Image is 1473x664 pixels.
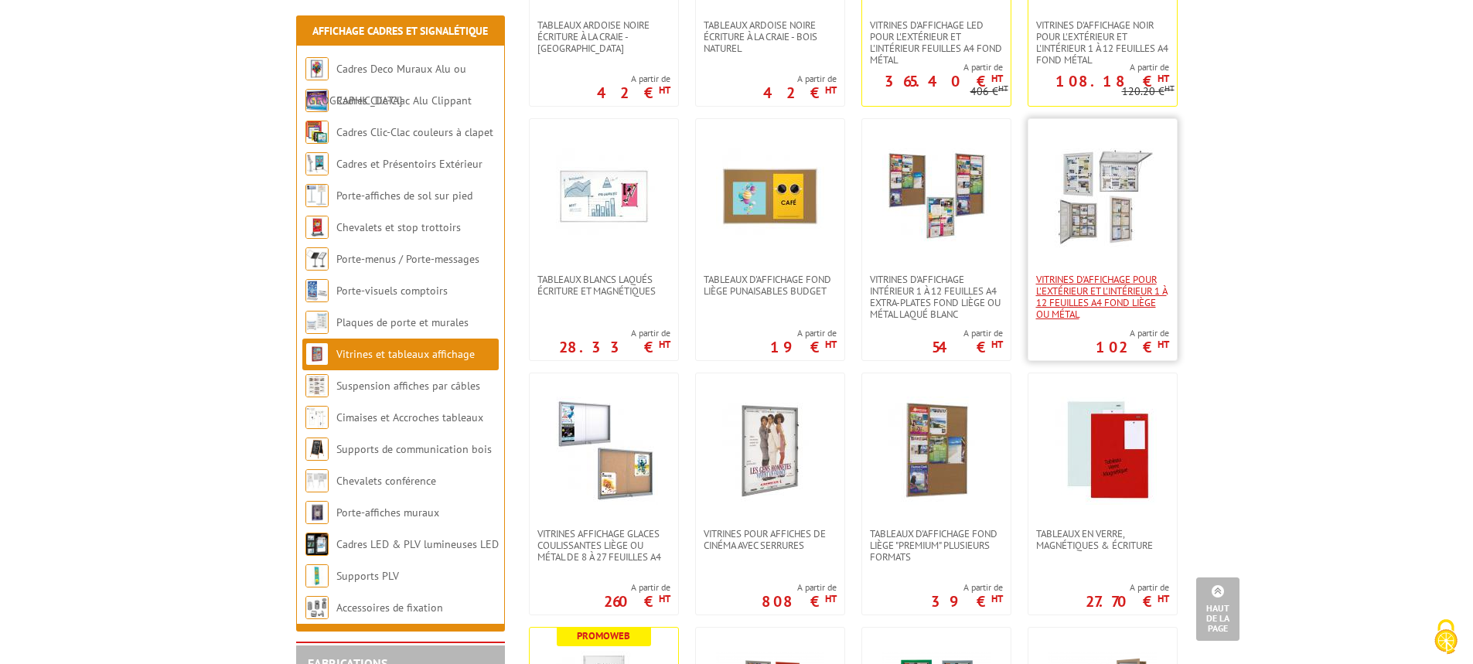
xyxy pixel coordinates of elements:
img: Cadres Deco Muraux Alu ou Bois [305,57,329,80]
a: VITRINES D'AFFICHAGE NOIR POUR L'EXTÉRIEUR ET L'INTÉRIEUR 1 À 12 FEUILLES A4 FOND MÉTAL [1028,19,1177,66]
a: Vitrines d'affichage pour l'extérieur et l'intérieur 1 à 12 feuilles A4 fond liège ou métal [1028,274,1177,320]
span: VITRINES D'AFFICHAGE NOIR POUR L'EXTÉRIEUR ET L'INTÉRIEUR 1 À 12 FEUILLES A4 FOND MÉTAL [1036,19,1169,66]
a: Tableaux d'affichage fond liège "Premium" plusieurs formats [862,528,1011,563]
img: Plaques de porte et murales [305,311,329,334]
img: Tableaux d'affichage fond liège [882,397,991,505]
img: Porte-visuels comptoirs [305,279,329,302]
span: Vitrines d'affichage LED pour l'extérieur et l'intérieur feuilles A4 fond métal [870,19,1003,66]
span: Tableaux blancs laqués écriture et magnétiques [537,274,670,297]
span: A partir de [1028,61,1169,73]
a: Chevalets et stop trottoirs [336,220,461,234]
span: A partir de [1086,581,1169,594]
img: Porte-affiches de sol sur pied [305,184,329,207]
a: Tableaux en verre, magnétiques & écriture [1028,528,1177,551]
img: Tableaux d'affichage fond liège punaisables Budget [716,142,824,250]
span: Tableaux Ardoise Noire écriture à la craie - Bois Naturel [704,19,837,54]
sup: HT [659,338,670,351]
a: Chevalets conférence [336,474,436,488]
img: Vitrines pour affiches de cinéma avec serrures [716,397,824,505]
sup: HT [991,72,1003,85]
a: Accessoires de fixation [336,601,443,615]
a: Tableaux d'affichage fond liège punaisables Budget [696,274,844,297]
img: Porte-affiches muraux [305,501,329,524]
p: 42 € [763,88,837,97]
a: Cadres LED & PLV lumineuses LED [336,537,499,551]
b: Promoweb [577,629,630,642]
a: Vitrines d'affichage LED pour l'extérieur et l'intérieur feuilles A4 fond métal [862,19,1011,66]
a: Haut de la page [1196,577,1239,641]
img: Accessoires de fixation [305,596,329,619]
span: Tableaux Ardoise Noire écriture à la craie - [GEOGRAPHIC_DATA] [537,19,670,54]
a: Tableaux Ardoise Noire écriture à la craie - Bois Naturel [696,19,844,54]
a: Cadres Clic-Clac couleurs à clapet [336,125,493,139]
img: Vitrines et tableaux affichage [305,342,329,366]
a: Cimaises et Accroches tableaux [336,410,483,424]
p: 365.40 € [885,77,1003,86]
a: Tableaux blancs laqués écriture et magnétiques [530,274,678,297]
span: A partir de [1096,327,1169,339]
a: Porte-affiches de sol sur pied [336,189,472,203]
button: Cookies (fenêtre modale) [1419,611,1473,664]
a: Vitrines et tableaux affichage [336,347,475,361]
p: 260 € [604,597,670,606]
sup: HT [991,592,1003,605]
img: Cadres et Présentoirs Extérieur [305,152,329,175]
span: A partir de [559,327,670,339]
sup: HT [1158,72,1169,85]
sup: HT [825,338,837,351]
a: Supports PLV [336,569,399,583]
span: A partir de [762,581,837,594]
span: A partir de [862,61,1003,73]
img: Cimaises et Accroches tableaux [305,406,329,429]
img: Cadres Clic-Clac couleurs à clapet [305,121,329,144]
span: Tableaux d'affichage fond liège punaisables Budget [704,274,837,297]
a: Tableaux Ardoise Noire écriture à la craie - [GEOGRAPHIC_DATA] [530,19,678,54]
img: Suspension affiches par câbles [305,374,329,397]
span: Tableaux en verre, magnétiques & écriture [1036,528,1169,551]
span: A partir de [770,327,837,339]
sup: HT [1158,592,1169,605]
a: Suspension affiches par câbles [336,379,480,393]
a: Porte-visuels comptoirs [336,284,448,298]
a: Cadres Clic-Clac Alu Clippant [336,94,472,107]
img: Vitrines d'affichage intérieur 1 à 12 feuilles A4 extra-plates fond liège ou métal laqué blanc [882,142,991,250]
p: 102 € [1096,342,1169,352]
img: Porte-menus / Porte-messages [305,247,329,271]
p: 27.70 € [1086,597,1169,606]
img: Cadres LED & PLV lumineuses LED [305,533,329,556]
img: Tableaux en verre, magnétiques & écriture [1048,397,1157,505]
a: Affichage Cadres et Signalétique [312,24,488,38]
span: Vitrines pour affiches de cinéma avec serrures [704,528,837,551]
img: Vitrines d'affichage pour l'extérieur et l'intérieur 1 à 12 feuilles A4 fond liège ou métal [1048,142,1157,250]
a: Vitrines pour affiches de cinéma avec serrures [696,528,844,551]
span: A partir de [604,581,670,594]
img: Cookies (fenêtre modale) [1427,618,1465,656]
img: Supports de communication bois [305,438,329,461]
p: 28.33 € [559,342,670,352]
img: Chevalets conférence [305,469,329,492]
img: Chevalets et stop trottoirs [305,216,329,239]
span: Tableaux d'affichage fond liège "Premium" plusieurs formats [870,528,1003,563]
p: 120.20 € [1122,86,1175,97]
span: Vitrines d'affichage intérieur 1 à 12 feuilles A4 extra-plates fond liège ou métal laqué blanc [870,274,1003,320]
span: Vitrines d'affichage pour l'extérieur et l'intérieur 1 à 12 feuilles A4 fond liège ou métal [1036,274,1169,320]
sup: HT [991,338,1003,351]
sup: HT [1164,83,1175,94]
span: A partir de [932,327,1003,339]
img: Tableaux blancs laqués écriture et magnétiques [550,142,658,250]
p: 54 € [932,342,1003,352]
p: 42 € [597,88,670,97]
span: A partir de [597,73,670,85]
img: Supports PLV [305,564,329,587]
sup: HT [998,83,1008,94]
a: Vitrines d'affichage intérieur 1 à 12 feuilles A4 extra-plates fond liège ou métal laqué blanc [862,274,1011,320]
p: 39 € [931,597,1003,606]
span: A partir de [763,73,837,85]
sup: HT [659,83,670,97]
a: Cadres Deco Muraux Alu ou [GEOGRAPHIC_DATA] [305,62,466,107]
p: 108.18 € [1055,77,1169,86]
a: Plaques de porte et murales [336,315,469,329]
span: Vitrines affichage glaces coulissantes liège ou métal de 8 à 27 feuilles A4 [537,528,670,563]
sup: HT [659,592,670,605]
span: A partir de [931,581,1003,594]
